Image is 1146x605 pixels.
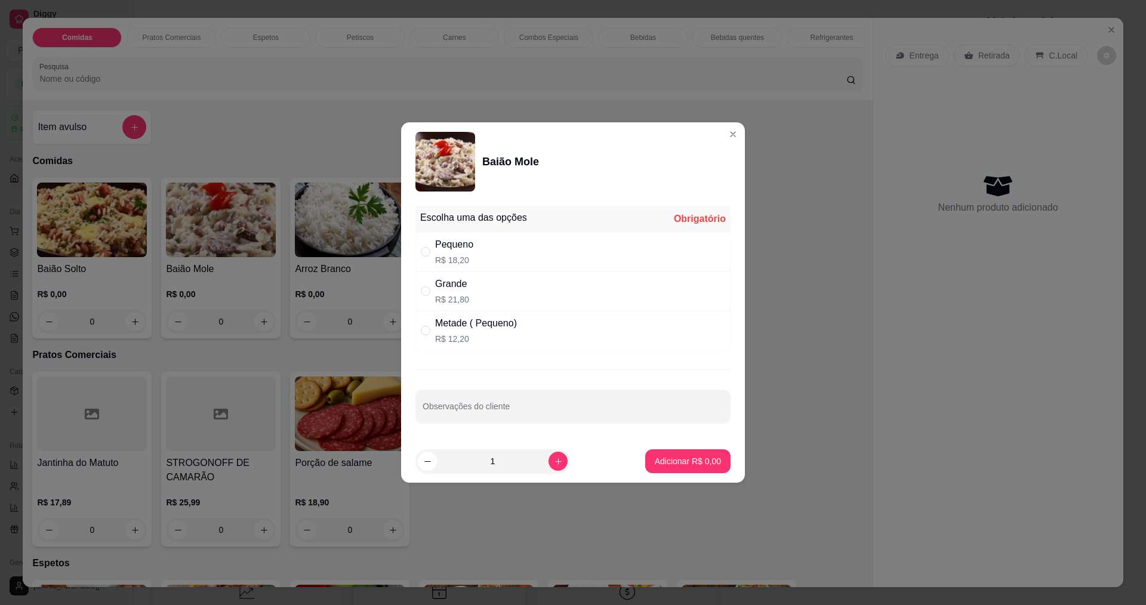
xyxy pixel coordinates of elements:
[435,333,517,345] p: R$ 12,20
[435,254,473,266] p: R$ 18,20
[482,153,539,170] div: Baião Mole
[415,132,475,192] img: product-image
[674,212,726,226] div: Obrigatório
[423,405,723,417] input: Observações do cliente
[655,455,721,467] p: Adicionar R$ 0,00
[723,125,743,144] button: Close
[435,294,469,305] p: R$ 21,80
[435,277,469,291] div: Grande
[435,316,517,331] div: Metade ( Pequeno)
[435,237,473,252] div: Pequeno
[549,452,568,471] button: increase-product-quantity
[418,452,437,471] button: decrease-product-quantity
[645,449,731,473] button: Adicionar R$ 0,00
[420,211,527,225] div: Escolha uma das opções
